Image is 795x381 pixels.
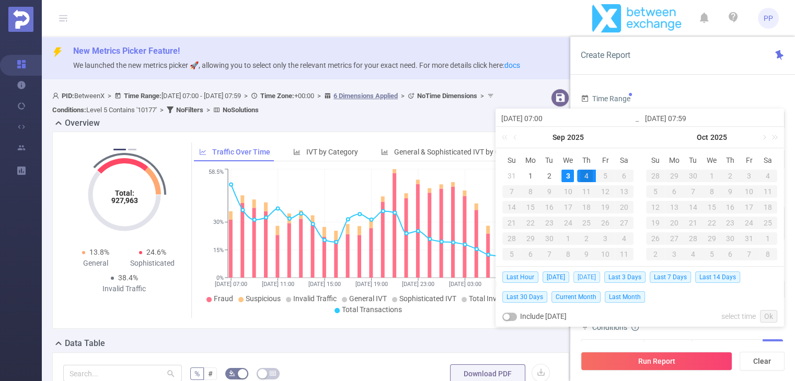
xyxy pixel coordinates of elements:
[646,201,665,213] div: 12
[758,168,777,184] td: October 4, 2025
[261,281,294,288] tspan: [DATE] 11:00
[65,337,105,350] h2: Data Table
[540,156,559,165] span: Tu
[52,106,157,114] span: Level 5 Contains '10177'
[521,199,540,215] td: September 15, 2025
[596,199,615,215] td: September 19, 2025
[684,215,702,231] td: October 21, 2025
[73,46,180,56] span: New Metrics Picker Feature!
[646,184,665,199] td: October 5, 2025
[649,340,682,357] div: Contains
[740,170,758,182] div: 3
[502,185,521,198] div: 7
[740,215,758,231] td: October 24, 2025
[615,231,633,246] td: October 4, 2025
[740,232,758,245] div: 31
[551,127,566,148] a: Sep
[559,231,578,246] td: October 1, 2025
[502,199,521,215] td: September 14, 2025
[763,339,783,358] button: Add
[157,106,167,114] span: >
[721,246,740,262] td: November 6, 2025
[581,94,630,103] span: Time Range
[504,61,520,69] a: docs
[702,231,721,246] td: October 29, 2025
[399,294,456,303] span: Sophisticated IVT
[561,170,574,182] div: 3
[646,217,665,229] div: 19
[540,215,559,231] td: September 23, 2025
[646,248,665,260] div: 2
[702,217,721,229] div: 22
[505,170,518,182] div: 31
[665,217,684,229] div: 20
[740,248,758,260] div: 7
[596,246,615,262] td: October 10, 2025
[684,201,702,213] div: 14
[684,170,702,182] div: 30
[665,170,684,182] div: 29
[740,184,758,199] td: October 10, 2025
[646,246,665,262] td: November 2, 2025
[684,168,702,184] td: September 30, 2025
[577,215,596,231] td: September 25, 2025
[524,170,537,182] div: 1
[293,148,301,156] i: icon: bar-chart
[502,168,521,184] td: August 31, 2025
[229,370,235,376] i: icon: bg-colors
[342,305,402,314] span: Total Transactions
[684,231,702,246] td: October 28, 2025
[740,156,758,165] span: Fr
[124,258,181,269] div: Sophisticated
[306,148,358,156] span: IVT by Category
[615,232,633,245] div: 4
[501,112,635,125] input: Start date
[502,152,521,168] th: Sun
[111,196,137,205] tspan: 927,963
[67,258,124,269] div: General
[502,215,521,231] td: September 21, 2025
[203,106,213,114] span: >
[521,215,540,231] td: September 22, 2025
[605,291,645,303] span: Last Month
[758,215,777,231] td: October 25, 2025
[721,152,740,168] th: Thu
[631,324,639,331] i: icon: info-circle
[581,50,630,60] span: Create Report
[349,294,387,303] span: General IVT
[502,306,567,326] div: Include [DATE]
[702,184,721,199] td: October 8, 2025
[577,168,596,184] td: September 4, 2025
[543,271,569,283] span: [DATE]
[176,106,203,114] b: No Filters
[721,199,740,215] td: October 16, 2025
[559,199,578,215] td: September 17, 2025
[766,127,780,148] a: Next year (Control + right)
[477,92,487,100] span: >
[540,248,559,260] div: 7
[521,201,540,213] div: 15
[502,156,521,165] span: Su
[615,170,633,182] div: 6
[695,271,740,283] span: Last 14 Days
[764,8,773,29] span: PP
[721,201,740,213] div: 16
[199,148,206,156] i: icon: line-chart
[665,232,684,245] div: 27
[721,248,740,260] div: 6
[596,170,615,182] div: 5
[521,217,540,229] div: 22
[760,310,777,323] a: Ok
[65,117,100,129] h2: Overview
[596,156,615,165] span: Fr
[521,152,540,168] th: Mon
[540,246,559,262] td: October 7, 2025
[759,127,768,148] a: Next month (PageDown)
[758,246,777,262] td: November 8, 2025
[216,275,224,281] tspan: 0%
[646,185,665,198] div: 5
[740,352,785,371] button: Clear
[758,152,777,168] th: Sat
[559,232,578,245] div: 1
[540,217,559,229] div: 23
